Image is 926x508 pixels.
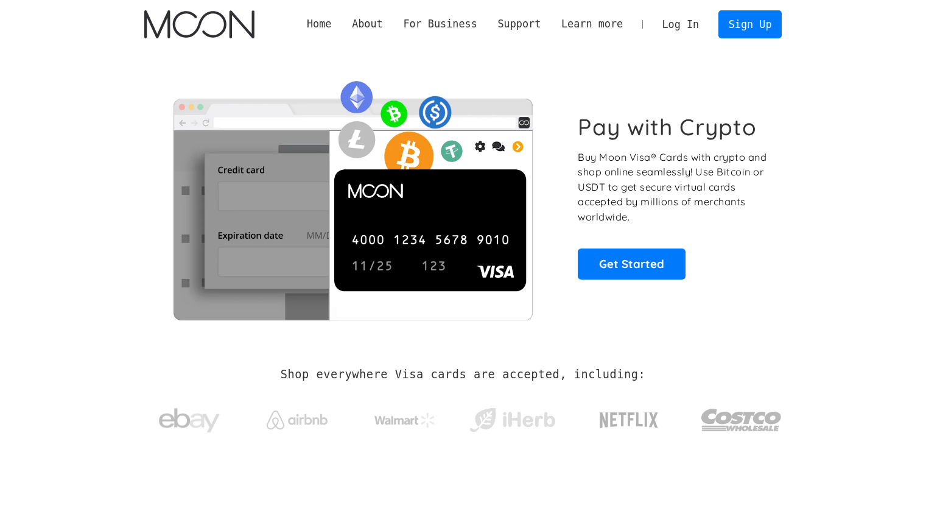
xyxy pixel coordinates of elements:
[352,16,383,32] div: About
[281,368,645,381] h2: Shop everywhere Visa cards are accepted, including:
[578,113,757,141] h1: Pay with Crypto
[652,11,709,38] a: Log In
[598,405,659,436] img: Netflix
[561,16,623,32] div: Learn more
[267,411,328,429] img: Airbnb
[393,16,488,32] div: For Business
[403,16,477,32] div: For Business
[144,72,561,320] img: Moon Cards let you spend your crypto anywhere Visa is accepted.
[159,401,220,440] img: ebay
[578,150,768,225] p: Buy Moon Visa® Cards with crypto and shop online seamlessly! Use Bitcoin or USDT to get secure vi...
[296,16,342,32] a: Home
[342,16,393,32] div: About
[144,10,254,38] a: home
[575,393,684,442] a: Netflix
[701,385,782,449] a: Costco
[718,10,782,38] a: Sign Up
[701,397,782,443] img: Costco
[251,398,342,436] a: Airbnb
[578,249,686,279] a: Get Started
[374,413,435,428] img: Walmart
[488,16,551,32] div: Support
[144,10,254,38] img: Moon Logo
[467,392,558,442] a: iHerb
[144,389,235,446] a: ebay
[551,16,633,32] div: Learn more
[497,16,541,32] div: Support
[359,401,450,434] a: Walmart
[467,404,558,436] img: iHerb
